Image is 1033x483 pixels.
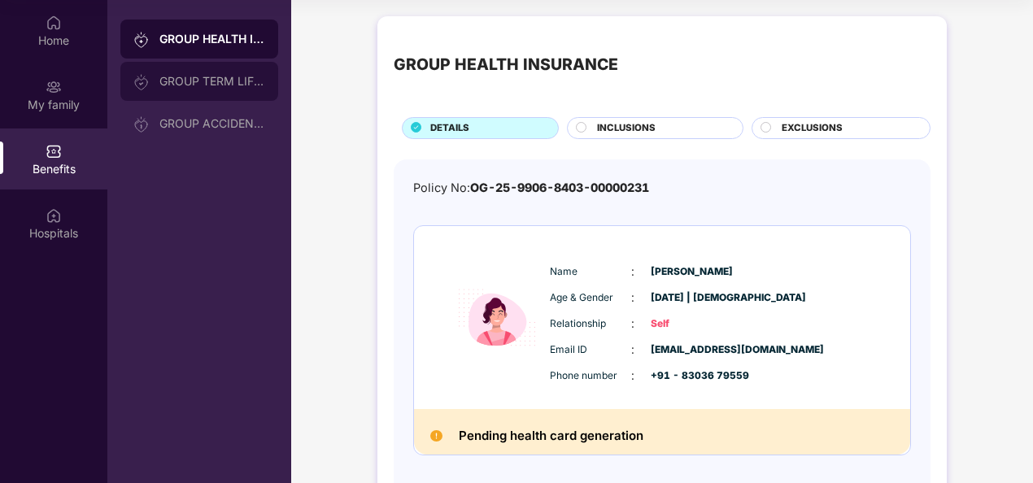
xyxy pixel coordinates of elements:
div: GROUP ACCIDENTAL INSURANCE [159,117,265,130]
span: Phone number [550,368,631,384]
span: [DATE] | [DEMOGRAPHIC_DATA] [651,290,732,306]
span: INCLUSIONS [597,121,656,136]
span: OG-25-9906-8403-00000231 [470,181,649,194]
span: : [631,367,634,385]
span: Age & Gender [550,290,631,306]
span: Name [550,264,631,280]
span: Self [651,316,732,332]
span: : [631,263,634,281]
span: DETAILS [430,121,469,136]
img: Pending [430,430,442,442]
h2: Pending health card generation [459,425,643,446]
div: GROUP TERM LIFE INSURANCE [159,75,265,88]
div: GROUP HEALTH INSURANCE [394,52,618,77]
img: svg+xml;base64,PHN2ZyBpZD0iSG9zcGl0YWxzIiB4bWxucz0iaHR0cDovL3d3dy53My5vcmcvMjAwMC9zdmciIHdpZHRoPS... [46,207,62,224]
img: svg+xml;base64,PHN2ZyBpZD0iSG9tZSIgeG1sbnM9Imh0dHA6Ly93d3cudzMub3JnLzIwMDAvc3ZnIiB3aWR0aD0iMjAiIG... [46,15,62,31]
img: svg+xml;base64,PHN2ZyBpZD0iQmVuZWZpdHMiIHhtbG5zPSJodHRwOi8vd3d3LnczLm9yZy8yMDAwL3N2ZyIgd2lkdGg9Ij... [46,143,62,159]
img: svg+xml;base64,PHN2ZyB3aWR0aD0iMjAiIGhlaWdodD0iMjAiIHZpZXdCb3g9IjAgMCAyMCAyMCIgZmlsbD0ibm9uZSIgeG... [133,32,150,48]
div: Policy No: [413,179,649,198]
div: GROUP HEALTH INSURANCE [159,31,265,47]
img: svg+xml;base64,PHN2ZyB3aWR0aD0iMjAiIGhlaWdodD0iMjAiIHZpZXdCb3g9IjAgMCAyMCAyMCIgZmlsbD0ibm9uZSIgeG... [46,79,62,95]
span: +91 - 83036 79559 [651,368,732,384]
span: Email ID [550,342,631,358]
span: : [631,341,634,359]
span: Relationship [550,316,631,332]
span: EXCLUSIONS [782,121,843,136]
img: svg+xml;base64,PHN2ZyB3aWR0aD0iMjAiIGhlaWdodD0iMjAiIHZpZXdCb3g9IjAgMCAyMCAyMCIgZmlsbD0ibm9uZSIgeG... [133,74,150,90]
img: svg+xml;base64,PHN2ZyB3aWR0aD0iMjAiIGhlaWdodD0iMjAiIHZpZXdCb3g9IjAgMCAyMCAyMCIgZmlsbD0ibm9uZSIgeG... [133,116,150,133]
span: : [631,315,634,333]
span: [EMAIL_ADDRESS][DOMAIN_NAME] [651,342,732,358]
span: : [631,289,634,307]
span: [PERSON_NAME] [651,264,732,280]
img: icon [448,250,546,385]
